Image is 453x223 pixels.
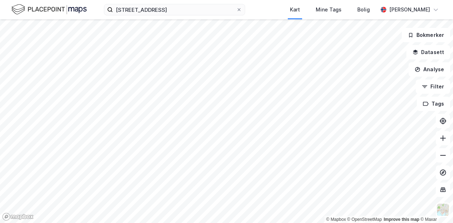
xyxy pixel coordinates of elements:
img: logo.f888ab2527a4732fd821a326f86c7f29.svg [11,3,87,16]
button: Tags [417,97,450,111]
button: Filter [416,79,450,94]
a: Mapbox [326,217,346,222]
a: Improve this map [384,217,419,222]
button: Bokmerker [402,28,450,42]
a: Mapbox homepage [2,213,34,221]
button: Analyse [409,62,450,77]
div: Bolig [357,5,370,14]
div: Kart [290,5,300,14]
button: Datasett [406,45,450,59]
iframe: Chat Widget [417,189,453,223]
input: Søk på adresse, matrikkel, gårdeiere, leietakere eller personer [113,4,236,15]
div: [PERSON_NAME] [389,5,430,14]
div: Mine Tags [316,5,342,14]
a: OpenStreetMap [347,217,382,222]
